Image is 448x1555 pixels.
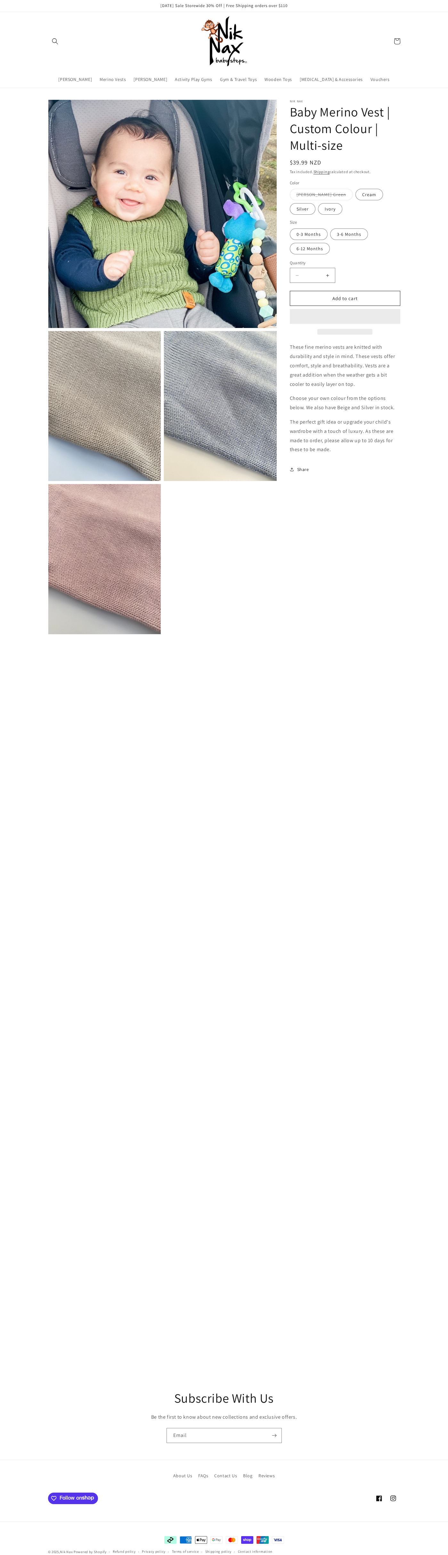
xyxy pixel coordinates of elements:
[171,73,216,86] a: Activity Play Gyms
[74,1550,107,1554] a: Powered by Shopify
[258,1470,275,1481] a: Reviews
[48,100,277,634] media-gallery: Gallery Viewer
[290,260,400,266] label: Quantity
[290,243,330,254] label: 6-12 Months
[314,169,330,174] a: Shipping
[318,203,342,215] label: Ivory
[29,1390,419,1406] h2: Subscribe With Us
[267,1428,281,1443] button: Subscribe
[48,34,62,48] summary: Search
[142,1549,166,1555] a: Privacy policy
[100,76,126,82] span: Merino Vests
[173,1472,192,1481] a: About Us
[60,1550,73,1554] a: Nik Nax
[54,73,96,86] a: [PERSON_NAME]
[199,16,250,67] img: Nik Nax
[296,73,367,86] a: [MEDICAL_DATA] & Accessories
[134,76,167,82] span: [PERSON_NAME]
[220,76,257,82] span: Gym & Travel Toys
[371,76,390,82] span: Vouchers
[216,73,261,86] a: Gym & Travel Toys
[290,291,400,306] button: Add to cart
[290,169,400,175] div: Tax included. calculated at checkout.
[290,100,400,103] p: Nik Nax
[290,158,322,167] span: $39.99 NZD
[290,203,315,215] label: Silver
[367,73,394,86] a: Vouchers
[214,1470,237,1481] a: Contact Us
[160,3,288,8] span: [DATE] Sale Storewide 30% Off | Free Shipping orders over $110
[290,394,400,412] p: Choose your own colour from the options below. We also have Beige and Silver in stock.
[290,343,400,389] p: These fine merino vests are knitted with durability and style in mind. These vests offer comfort,...
[175,76,212,82] span: Activity Play Gyms
[265,76,292,82] span: Wooden Toys
[243,1470,252,1481] a: Blog
[48,1550,73,1554] small: © 2025,
[290,219,298,226] legend: Size
[238,1549,273,1555] a: Contact information
[58,76,92,82] span: [PERSON_NAME]
[330,228,368,240] label: 3-6 Months
[96,73,130,86] a: Merino Vests
[290,462,309,476] summary: Share
[130,73,171,86] a: [PERSON_NAME]
[172,1549,199,1555] a: Terms of service
[261,73,296,86] a: Wooden Toys
[196,13,252,69] a: Nik Nax
[290,189,353,200] label: [PERSON_NAME] Green
[290,418,400,454] p: The perfect gift idea or upgrade your child's wardrobe with a touch of luxury. As these are made ...
[113,1549,135,1555] a: Refund policy
[205,1549,232,1555] a: Shipping policy
[112,1413,336,1422] p: Be the first to know about new collections and exclusive offers.
[290,103,400,153] h1: Baby Merino Vest | Custom Colour | Multi-size
[290,180,300,186] legend: Color
[355,189,383,200] label: Cream
[198,1470,208,1481] a: FAQs
[300,76,363,82] span: [MEDICAL_DATA] & Accessories
[290,228,328,240] label: 0-3 Months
